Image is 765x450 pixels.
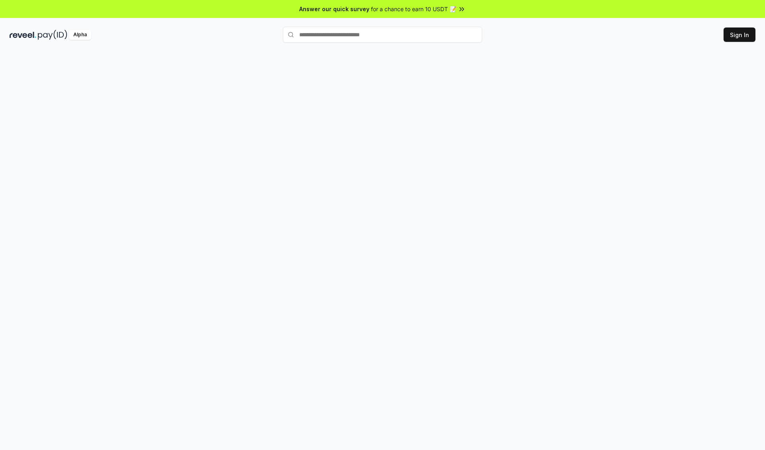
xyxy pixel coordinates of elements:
div: Alpha [69,30,91,40]
span: for a chance to earn 10 USDT 📝 [371,5,456,13]
img: pay_id [38,30,67,40]
button: Sign In [724,28,755,42]
img: reveel_dark [10,30,36,40]
span: Answer our quick survey [299,5,369,13]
